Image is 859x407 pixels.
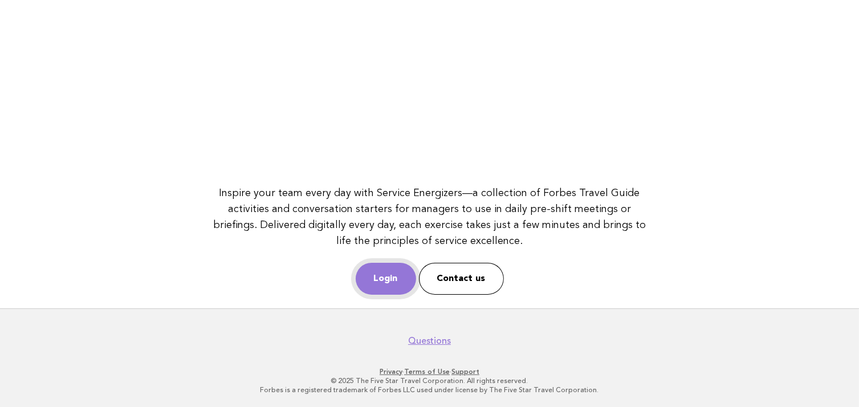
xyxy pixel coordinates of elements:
a: Terms of Use [404,368,450,376]
p: Inspire your team every day with Service Energizers—a collection of Forbes Travel Guide activitie... [213,185,647,249]
a: Privacy [380,368,402,376]
a: Login [356,263,416,295]
p: © 2025 The Five Star Travel Corporation. All rights reserved. [81,376,779,385]
p: · · [81,367,779,376]
a: Questions [408,335,451,347]
a: Support [451,368,479,376]
p: Forbes is a registered trademark of Forbes LLC used under license by The Five Star Travel Corpora... [81,385,779,394]
a: Contact us [419,263,504,295]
